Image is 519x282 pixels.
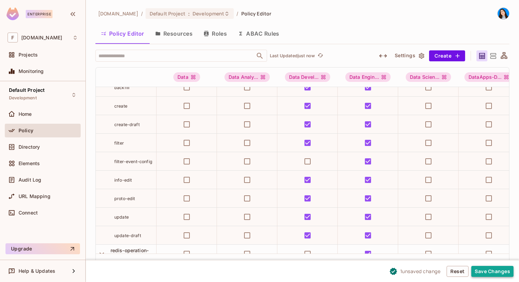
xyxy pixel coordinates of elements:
[141,10,143,17] li: /
[232,25,285,42] button: ABAC Rules
[19,161,40,166] span: Elements
[224,72,270,82] div: Data Analy...
[270,53,315,59] p: Last Updated just now
[19,128,33,133] span: Policy
[400,268,441,275] span: 1 unsaved change
[98,10,138,17] span: the active workspace
[224,72,270,82] span: Data Analysis
[114,140,124,146] span: filter
[19,111,32,117] span: Home
[114,177,132,183] span: info-edit
[114,122,140,127] span: create-draft
[19,52,38,58] span: Projects
[150,10,185,17] span: Default Project
[285,72,331,82] span: Data Development
[241,10,272,17] span: Policy Editor
[464,72,513,82] div: DataApps-D...
[114,85,129,90] span: backfill
[7,8,19,20] img: SReyMgAAAABJRU5ErkJggg==
[406,72,451,82] div: Data Scien...
[193,10,224,17] span: Development
[5,243,80,254] button: Upgrade
[19,268,55,274] span: Help & Updates
[19,210,38,216] span: Connect
[150,25,198,42] button: Resources
[114,233,141,238] span: update-draft
[237,10,238,17] li: /
[392,50,426,61] button: Settings
[8,33,18,42] span: F
[188,11,190,16] span: :
[114,214,129,220] span: update
[255,51,265,61] button: Open
[19,177,41,183] span: Audit Log
[318,52,323,59] span: refresh
[498,8,509,19] img: Noa Bojmel
[21,35,62,40] span: Workspace: fiverr.com
[315,52,324,60] span: Refresh is not available in edit mode.
[471,266,514,277] button: Save Changes
[447,266,469,277] button: Reset
[429,50,465,61] button: Create
[345,72,391,82] div: Data Engin...
[345,72,391,82] span: Data Engineering
[9,87,45,93] span: Default Project
[285,72,331,82] div: Data Devel...
[26,10,53,18] div: Enterprise
[9,95,37,101] span: Development
[19,144,40,150] span: Directory
[316,52,324,60] button: refresh
[19,194,50,199] span: URL Mapping
[464,72,513,82] span: DataApps-Dev Users
[95,25,150,42] button: Policy Editor
[406,72,451,82] span: Data Science
[114,196,135,201] span: proto-edit
[198,25,232,42] button: Roles
[108,247,149,260] span: redis-operation-screen
[114,103,127,109] span: create
[19,69,44,74] span: Monitoring
[173,72,200,82] div: Data
[114,159,152,164] span: filter-event-config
